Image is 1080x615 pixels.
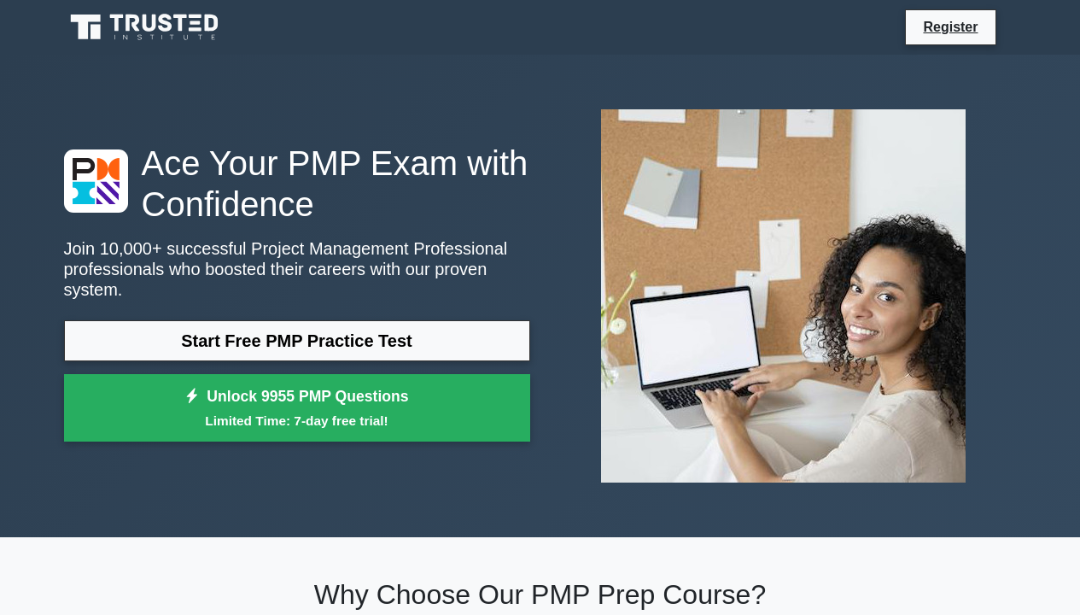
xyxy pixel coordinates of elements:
small: Limited Time: 7-day free trial! [85,411,509,430]
h1: Ace Your PMP Exam with Confidence [64,143,530,225]
a: Register [913,16,988,38]
p: Join 10,000+ successful Project Management Professional professionals who boosted their careers w... [64,238,530,300]
a: Start Free PMP Practice Test [64,320,530,361]
h2: Why Choose Our PMP Prep Course? [64,578,1017,611]
a: Unlock 9955 PMP QuestionsLimited Time: 7-day free trial! [64,374,530,442]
